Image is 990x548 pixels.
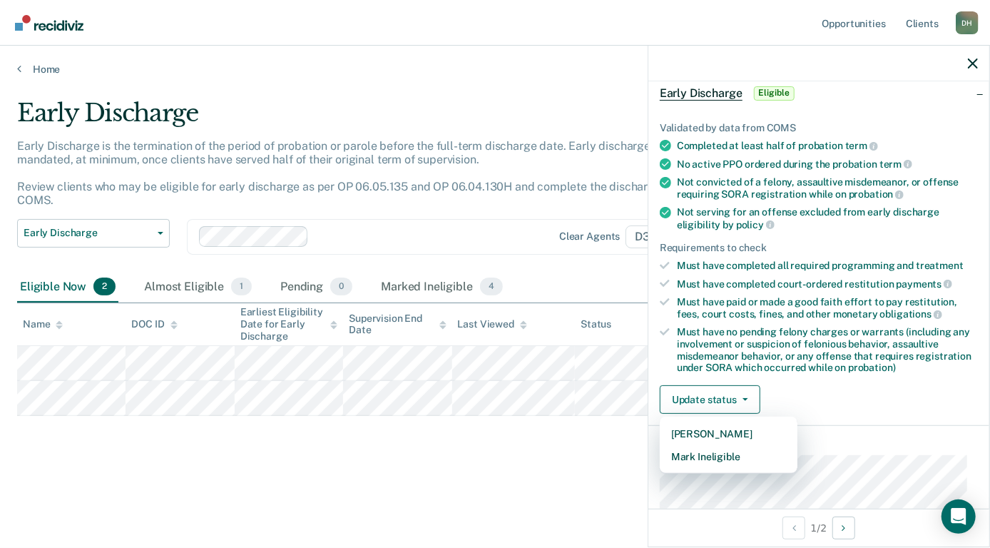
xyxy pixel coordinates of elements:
span: 0 [330,278,352,296]
div: Dropdown Menu [660,417,797,474]
span: 2 [93,278,116,296]
div: No active PPO ordered during the probation [677,158,978,171]
a: Home [17,63,973,76]
div: Last Viewed [458,318,527,330]
span: term [879,158,912,170]
span: D3 [626,225,670,248]
div: Not serving for an offense excluded from early discharge eligibility by [677,206,978,230]
div: Requirements to check [660,242,978,254]
dt: Supervision [660,437,978,450]
span: probation) [848,362,896,373]
span: obligations [880,308,942,320]
div: Open Intercom Messenger [941,499,976,534]
span: treatment [916,260,964,271]
button: Mark Ineligible [660,445,797,468]
div: Early DischargeEligible [648,71,989,116]
button: Previous Opportunity [782,517,805,539]
button: Update status [660,385,760,414]
div: DOC ID [131,318,177,330]
button: Profile dropdown button [956,11,979,34]
div: Earliest Eligibility Date for Early Discharge [240,306,337,342]
div: D H [956,11,979,34]
img: Recidiviz [15,15,83,31]
div: Must have completed court-ordered restitution [677,278,978,290]
div: Early Discharge [17,98,760,139]
button: [PERSON_NAME] [660,422,797,445]
div: 1 / 2 [648,509,989,547]
span: 4 [480,278,503,296]
span: Early Discharge [660,86,742,101]
div: Must have completed all required programming and [677,260,978,272]
span: 1 [231,278,252,296]
div: Completed at least half of probation [677,139,978,152]
p: Early Discharge is the termination of the period of probation or parole before the full-term disc... [17,139,732,208]
span: Eligible [754,86,795,101]
button: Next Opportunity [832,517,855,539]
div: Marked Ineligible [378,272,506,303]
div: Name [23,318,63,330]
div: Pending [277,272,355,303]
div: Must have no pending felony charges or warrants (including any involvement or suspicion of feloni... [677,326,978,374]
div: Almost Eligible [141,272,255,303]
div: Must have paid or made a good faith effort to pay restitution, fees, court costs, fines, and othe... [677,296,978,320]
div: Supervision End Date [349,313,446,337]
span: probation [849,188,904,200]
div: Clear agents [559,230,620,243]
div: Not convicted of a felony, assaultive misdemeanor, or offense requiring SORA registration while on [677,176,978,201]
div: Status [581,318,611,330]
div: Validated by data from COMS [660,122,978,134]
span: Early Discharge [24,227,152,239]
div: Eligible Now [17,272,118,303]
span: payments [897,278,953,290]
span: policy [736,219,775,230]
span: term [845,140,878,151]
